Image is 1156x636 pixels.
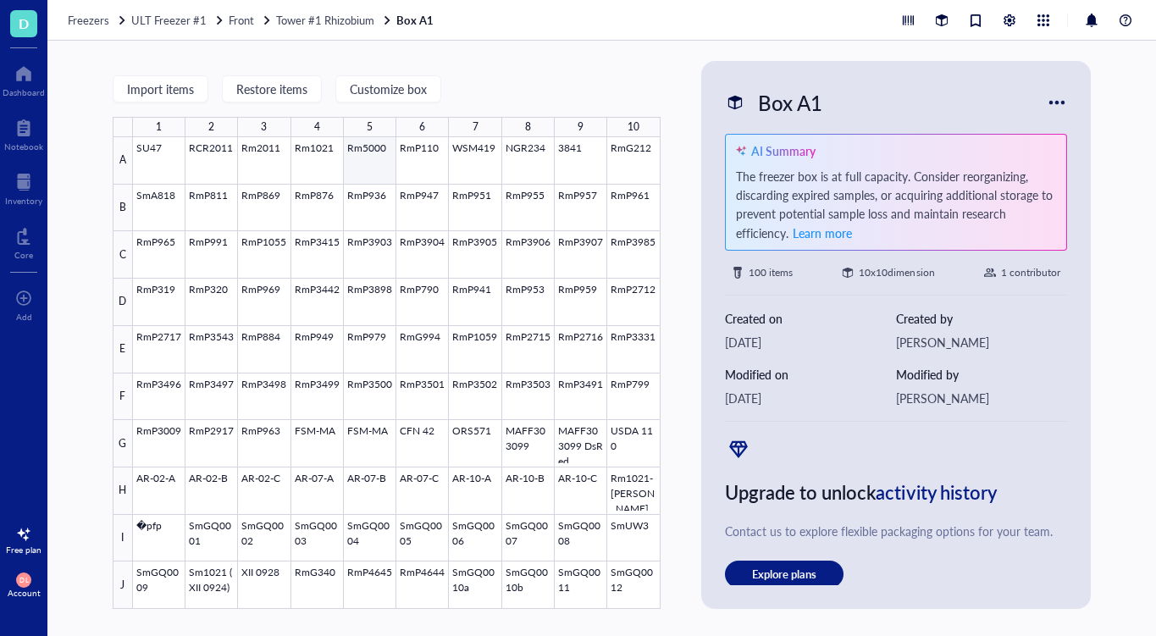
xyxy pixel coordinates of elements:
div: [DATE] [725,389,896,407]
div: 2 [208,117,214,137]
a: ULT Freezer #1 [131,13,225,28]
span: ULT Freezer #1 [131,12,207,28]
div: 8 [525,117,531,137]
span: Tower #1 Rhizobium [276,12,374,28]
div: J [113,561,133,609]
div: I [113,515,133,562]
div: 4 [314,117,320,137]
div: The freezer box is at full capacity. Consider reorganizing, discarding expired samples, or acquir... [736,167,1057,243]
span: Freezers [68,12,109,28]
div: 10 [628,117,639,137]
div: F [113,373,133,421]
div: 7 [473,117,478,137]
div: H [113,467,133,515]
div: 3 [261,117,267,137]
div: Modified on [725,365,896,384]
div: [DATE] [725,333,896,351]
div: [PERSON_NAME] [896,389,1067,407]
div: 100 items [749,264,793,281]
div: C [113,231,133,279]
span: D [19,13,29,34]
div: Add [16,312,32,322]
div: 9 [578,117,584,137]
a: Freezers [68,13,128,28]
div: Dashboard [3,87,45,97]
button: Restore items [222,75,322,102]
a: Core [14,223,33,260]
span: Front [229,12,254,28]
div: 10 x 10 dimension [859,264,934,281]
div: A [113,137,133,185]
a: Inventory [5,169,42,206]
span: Explore plans [752,567,816,582]
div: Free plan [6,545,41,555]
div: E [113,326,133,373]
div: 6 [419,117,425,137]
div: [PERSON_NAME] [896,333,1067,351]
a: Notebook [4,114,43,152]
div: Inventory [5,196,42,206]
span: activity history [876,478,997,506]
div: B [113,185,133,232]
div: AI Summary [751,141,816,160]
div: 5 [367,117,373,137]
span: Customize box [350,82,427,96]
div: Core [14,250,33,260]
div: G [113,420,133,467]
a: Dashboard [3,60,45,97]
span: Restore items [236,82,307,96]
div: Box A1 [750,85,830,120]
div: Created by [896,309,1067,328]
div: Created on [725,309,896,328]
div: Upgrade to unlock [725,476,1068,508]
button: Import items [113,75,208,102]
button: Explore plans [725,561,843,588]
div: 1 [156,117,162,137]
span: DL [19,576,28,583]
button: Customize box [335,75,441,102]
span: Import items [127,82,194,96]
span: Learn more [793,224,852,241]
a: FrontTower #1 Rhizobium [229,13,393,28]
div: D [113,279,133,326]
a: Box A1 [396,13,436,28]
button: Learn more [792,223,853,243]
a: Explore plans [725,561,1068,588]
div: Modified by [896,365,1067,384]
div: Account [8,588,41,598]
div: Contact us to explore flexible packaging options for your team. [725,522,1068,540]
div: Notebook [4,141,43,152]
div: 1 contributor [1001,264,1060,281]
